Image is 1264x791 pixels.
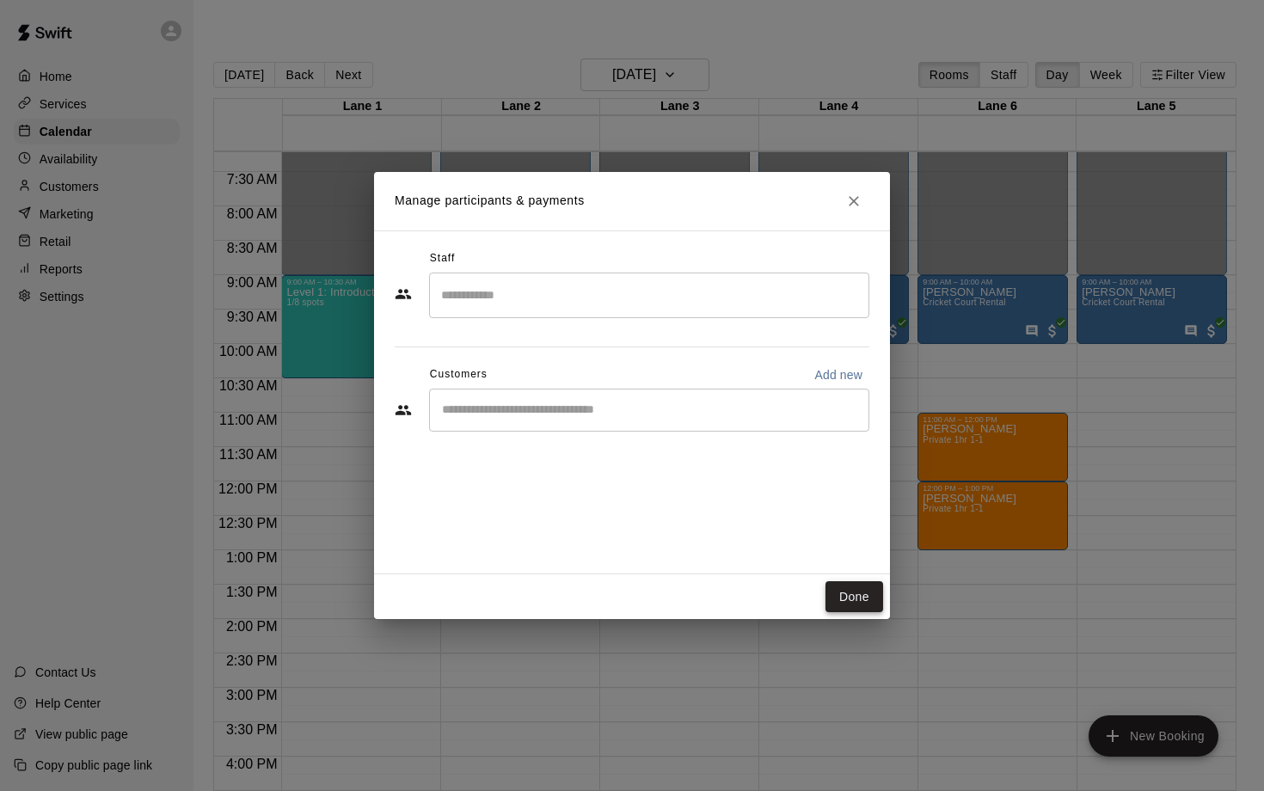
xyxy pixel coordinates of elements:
[429,273,869,318] div: Search staff
[395,402,412,419] svg: Customers
[429,389,869,432] div: Start typing to search customers...
[430,245,455,273] span: Staff
[395,285,412,303] svg: Staff
[838,186,869,217] button: Close
[825,581,883,613] button: Done
[814,366,862,383] p: Add new
[807,361,869,389] button: Add new
[430,361,488,389] span: Customers
[395,192,585,210] p: Manage participants & payments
